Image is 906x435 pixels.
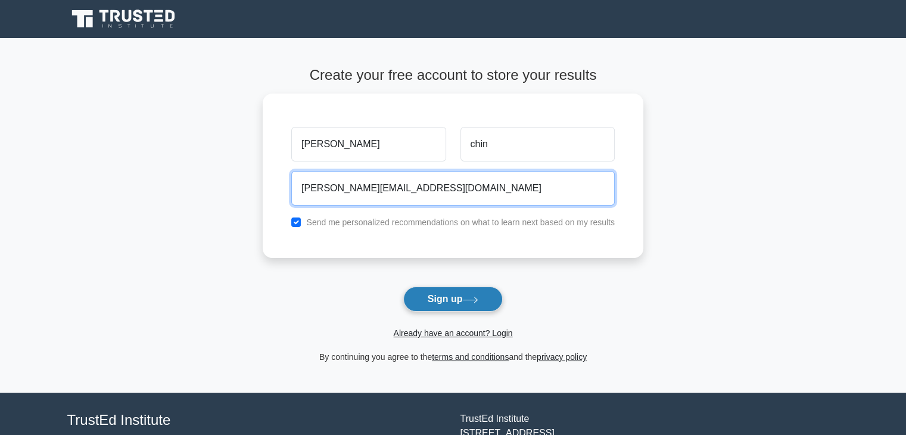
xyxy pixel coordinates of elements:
a: privacy policy [537,352,587,362]
a: Already have an account? Login [393,328,512,338]
button: Sign up [403,287,503,312]
input: Last name [460,127,615,161]
input: First name [291,127,446,161]
a: terms and conditions [432,352,509,362]
input: Email [291,171,615,206]
h4: Create your free account to store your results [263,67,643,84]
label: Send me personalized recommendations on what to learn next based on my results [306,218,615,227]
div: By continuing you agree to the and the [256,350,650,364]
h4: TrustEd Institute [67,412,446,429]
